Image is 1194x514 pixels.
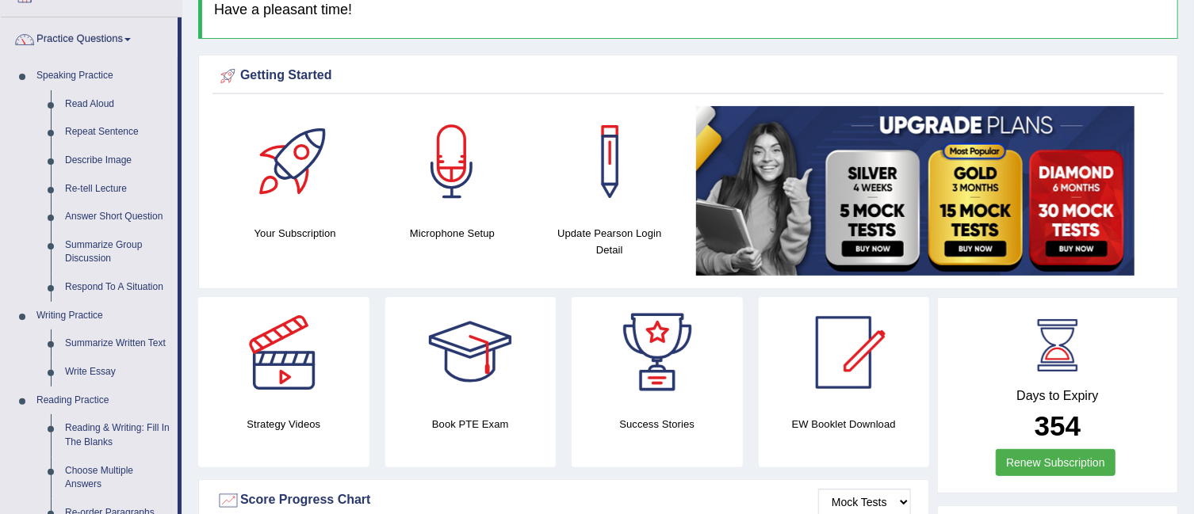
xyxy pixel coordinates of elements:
a: Writing Practice [29,302,178,330]
a: Practice Questions [1,17,178,57]
a: Summarize Written Text [58,329,178,358]
h4: Have a pleasant time! [214,2,1165,18]
a: Read Aloud [58,90,178,119]
a: Answer Short Question [58,203,178,231]
a: Write Essay [58,358,178,386]
img: small5.jpg [696,106,1135,276]
a: Summarize Group Discussion [58,231,178,273]
h4: Strategy Videos [198,416,369,432]
div: Getting Started [216,64,1160,88]
a: Describe Image [58,147,178,175]
h4: EW Booklet Download [759,416,930,432]
a: Reading Practice [29,386,178,415]
b: 354 [1035,410,1081,441]
div: Score Progress Chart [216,489,911,512]
a: Speaking Practice [29,62,178,90]
h4: Book PTE Exam [385,416,557,432]
a: Renew Subscription [996,449,1116,476]
h4: Your Subscription [224,225,365,242]
h4: Days to Expiry [955,389,1160,403]
a: Choose Multiple Answers [58,457,178,499]
h4: Microphone Setup [381,225,522,242]
a: Reading & Writing: Fill In The Blanks [58,414,178,456]
a: Repeat Sentence [58,118,178,147]
h4: Success Stories [572,416,743,432]
h4: Update Pearson Login Detail [539,225,680,258]
a: Respond To A Situation [58,273,178,302]
a: Re-tell Lecture [58,175,178,204]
